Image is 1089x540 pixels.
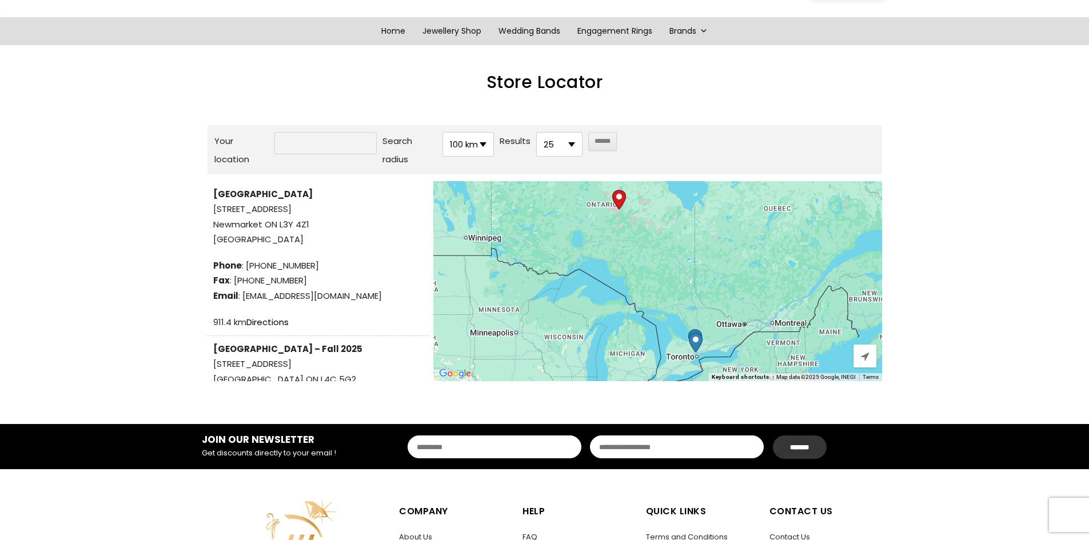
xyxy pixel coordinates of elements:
[537,133,582,156] span: 25
[646,503,758,519] h5: Quick Links
[213,315,424,330] div: 911.4 km
[213,343,362,355] strong: [GEOGRAPHIC_DATA] – Fall 2025
[213,289,424,303] span: : [EMAIL_ADDRESS][DOMAIN_NAME]
[490,17,569,45] a: Wedding Bands
[202,447,358,460] p: Get discounts directly to your email !
[661,17,716,45] a: Brands
[213,273,424,288] span: : [PHONE_NUMBER]
[863,374,879,380] a: Terms
[399,503,511,519] h5: Company
[213,258,424,273] span: : [PHONE_NUMBER]
[769,503,882,519] h5: Contact Us
[213,218,309,230] span: Newmarket ON L3Y 4Z1
[443,133,493,156] span: 100 km
[213,357,424,371] span: [STREET_ADDRESS]
[414,17,490,45] a: Jewellery Shop
[382,132,437,169] label: Search radius
[213,274,230,286] strong: Fax
[522,503,635,519] h5: Help
[213,373,356,385] span: [GEOGRAPHIC_DATA] ON L4C 5G2
[436,366,474,381] a: Open this area in Google Maps (opens a new window)
[214,132,269,169] label: Your location
[213,290,238,302] strong: Email
[689,333,703,353] div: Hillcrest Mall – Fall 2025
[213,259,242,271] strong: Phone
[861,351,869,362] span: 
[569,17,661,45] a: Engagement Rings
[373,17,414,45] a: Home
[776,374,856,380] span: Map data ©2025 Google, INEGI
[246,316,289,328] a: Directions
[213,188,313,200] strong: [GEOGRAPHIC_DATA]
[213,232,424,247] span: [GEOGRAPHIC_DATA]
[500,132,530,150] label: Results
[213,202,424,217] span: [STREET_ADDRESS]
[202,433,314,446] strong: JOIN OUR NEWSLETTER
[688,329,702,349] div: Upper Canada Mall
[436,366,474,381] img: Google
[712,373,769,381] button: Keyboard shortcuts
[208,74,882,91] h2: Store Locator
[612,190,626,210] div: Start location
